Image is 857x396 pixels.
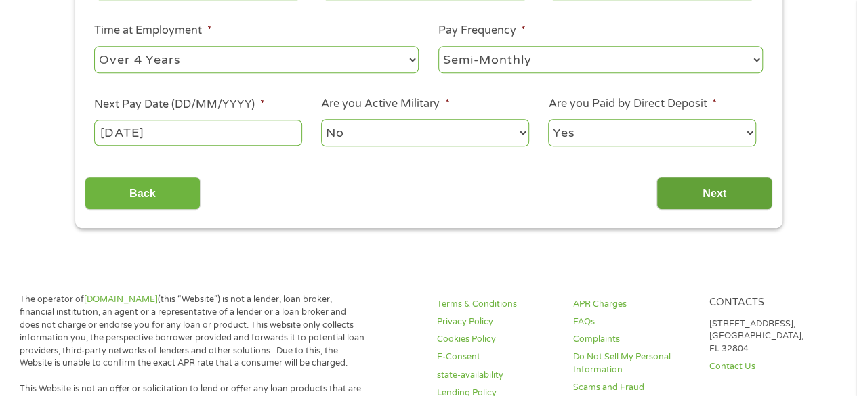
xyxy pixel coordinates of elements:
a: APR Charges [573,298,693,311]
a: Privacy Policy [437,315,557,328]
input: Next [656,177,772,210]
label: Are you Active Military [321,97,449,111]
a: Complaints [573,333,693,346]
label: Are you Paid by Direct Deposit [548,97,716,111]
a: [DOMAIN_NAME] [84,294,158,305]
h4: Contacts [709,296,829,309]
a: Terms & Conditions [437,298,557,311]
p: The operator of (this “Website”) is not a lender, loan broker, financial institution, an agent or... [20,293,368,370]
a: Contact Us [709,360,829,373]
input: Back [85,177,201,210]
a: Cookies Policy [437,333,557,346]
label: Time at Employment [94,24,211,38]
a: E-Consent [437,351,557,364]
a: Scams and Fraud [573,381,693,394]
a: FAQs [573,315,693,328]
a: Do Not Sell My Personal Information [573,351,693,376]
input: ---Click Here for Calendar --- [94,120,301,146]
p: [STREET_ADDRESS], [GEOGRAPHIC_DATA], FL 32804. [709,317,829,356]
a: state-availability [437,369,557,382]
label: Pay Frequency [438,24,526,38]
label: Next Pay Date (DD/MM/YYYY) [94,97,264,112]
